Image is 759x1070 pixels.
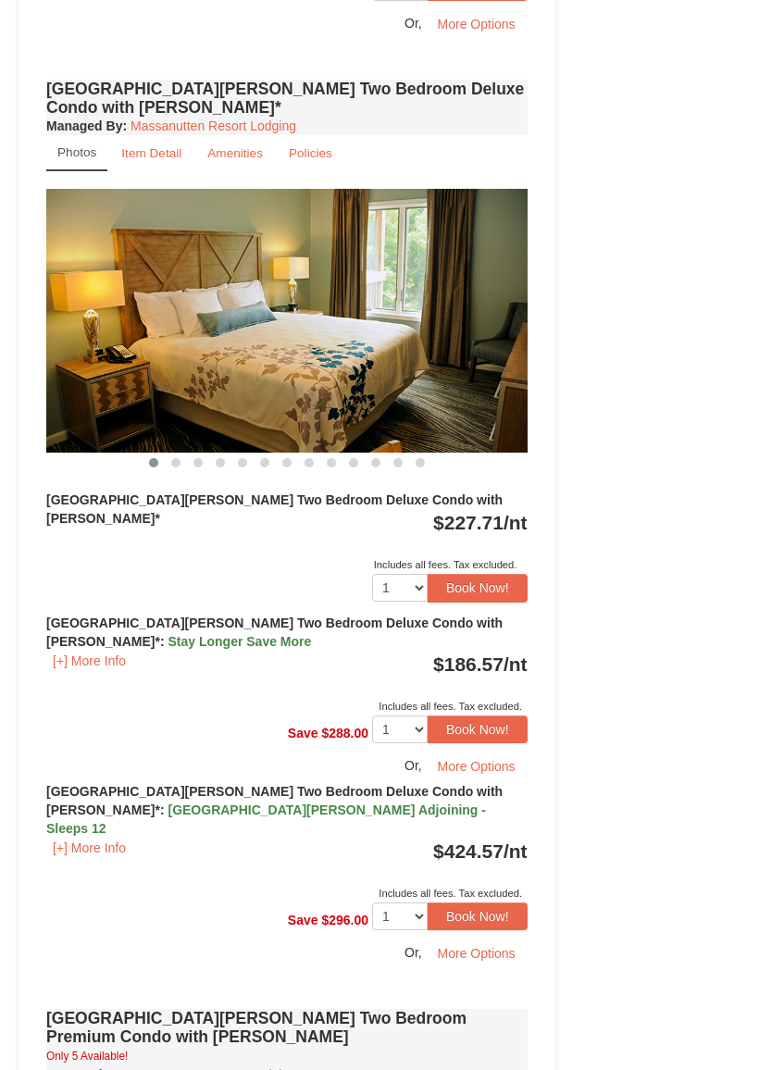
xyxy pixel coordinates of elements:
[109,135,193,171] a: Item Detail
[289,146,332,160] small: Policies
[195,135,275,171] a: Amenities
[433,653,504,675] span: $186.57
[426,10,528,38] button: More Options
[426,939,528,967] button: More Options
[46,118,127,133] strong: :
[168,634,311,649] span: Stay Longer Save More
[46,1009,528,1046] h4: [GEOGRAPHIC_DATA][PERSON_NAME] Two Bedroom Premium Condo with [PERSON_NAME]
[428,715,528,743] button: Book Now!
[433,840,504,862] span: $424.57
[46,784,503,836] strong: [GEOGRAPHIC_DATA][PERSON_NAME] Two Bedroom Deluxe Condo with [PERSON_NAME]*
[160,634,165,649] span: :
[504,840,528,862] span: /nt
[426,753,528,780] button: More Options
[404,758,422,773] span: Or,
[121,146,181,160] small: Item Detail
[404,945,422,960] span: Or,
[46,80,528,117] h4: [GEOGRAPHIC_DATA][PERSON_NAME] Two Bedroom Deluxe Condo with [PERSON_NAME]*
[46,1050,128,1063] small: Only 5 Available!
[46,135,107,171] a: Photos
[321,725,368,740] span: $288.00
[46,802,486,836] span: [GEOGRAPHIC_DATA][PERSON_NAME] Adjoining - Sleeps 12
[57,145,96,159] small: Photos
[504,512,528,533] span: /nt
[288,725,318,740] span: Save
[46,651,132,671] button: [+] More Info
[46,697,528,715] div: Includes all fees. Tax excluded.
[46,884,528,902] div: Includes all fees. Tax excluded.
[428,902,528,930] button: Book Now!
[207,146,263,160] small: Amenities
[321,913,368,927] span: $296.00
[288,913,318,927] span: Save
[46,838,132,858] button: [+] More Info
[433,512,528,533] strong: $227.71
[46,492,503,526] strong: [GEOGRAPHIC_DATA][PERSON_NAME] Two Bedroom Deluxe Condo with [PERSON_NAME]*
[46,616,503,649] strong: [GEOGRAPHIC_DATA][PERSON_NAME] Two Bedroom Deluxe Condo with [PERSON_NAME]*
[46,555,528,574] div: Includes all fees. Tax excluded.
[428,574,528,602] button: Book Now!
[277,135,344,171] a: Policies
[160,802,165,817] span: :
[404,16,422,31] span: Or,
[504,653,528,675] span: /nt
[46,118,122,133] span: Managed By
[46,189,528,453] img: 18876286-150-42100a13.jpg
[131,118,296,133] a: Massanutten Resort Lodging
